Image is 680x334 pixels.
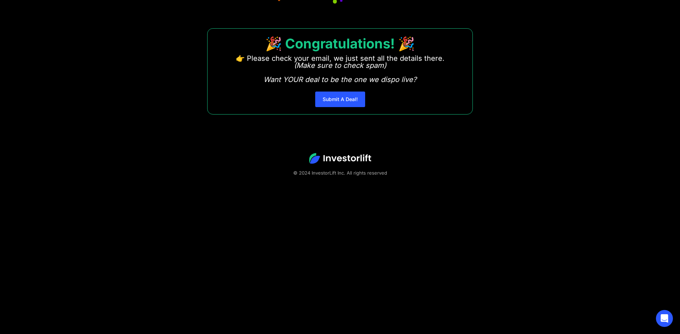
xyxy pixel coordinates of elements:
div: Open Intercom Messenger [656,310,673,327]
strong: 🎉 Congratulations! 🎉 [265,35,415,52]
a: Submit A Deal! [315,92,365,107]
div: © 2024 InvestorLift Inc. All rights reserved [25,169,655,176]
p: 👉 Please check your email, we just sent all the details there. ‍ [236,55,444,83]
em: (Make sure to check spam) Want YOUR deal to be the one we dispo live? [263,61,416,84]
